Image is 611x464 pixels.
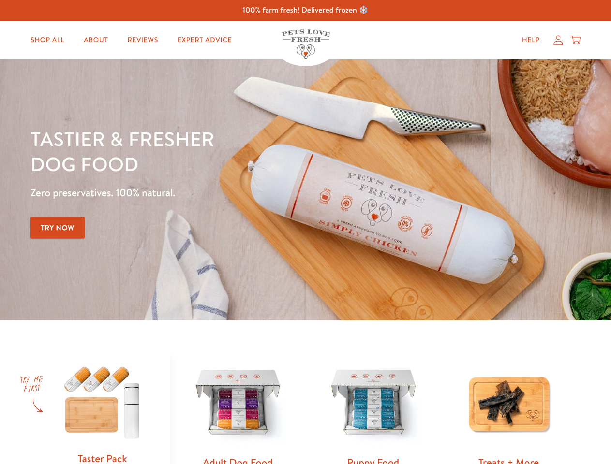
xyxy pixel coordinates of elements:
img: Pets Love Fresh [282,29,330,59]
a: Expert Advice [170,30,239,50]
p: Zero preservatives. 100% natural. [30,184,397,202]
h1: Tastier & fresher dog food [30,126,397,176]
a: Reviews [119,30,165,50]
a: Shop All [23,30,72,50]
a: Help [514,30,548,50]
a: Try Now [30,217,85,239]
a: About [76,30,116,50]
